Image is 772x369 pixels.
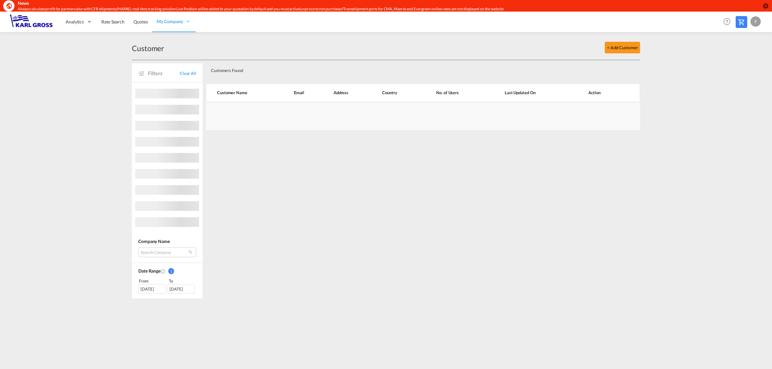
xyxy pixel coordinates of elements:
div: Always calculate profit for partners also with CFR shipments//HAPAG: real-time tracking solution ... [18,6,654,12]
span: Analytics [66,19,84,25]
img: 3269c73066d711f095e541db4db89301.png [10,14,53,29]
span: Clear All [180,70,196,76]
th: Last Updated On [489,84,572,102]
div: F [750,16,761,27]
span: My Company [157,18,183,25]
span: Filters [148,70,180,77]
span: Help [721,16,732,27]
button: icon-close-circle [762,3,769,9]
th: Country [371,84,420,102]
div: Customer [132,43,164,53]
div: Analytics [61,11,97,32]
button: + Add Customer [605,42,640,53]
div: From [138,278,167,284]
div: My Company [152,11,196,32]
a: Quotes [129,11,152,32]
th: Customer Name [206,84,283,102]
span: Date Range [138,268,161,274]
div: Help [721,16,736,28]
th: Email [283,84,323,102]
div: [DATE] [167,284,195,294]
div: Customers Found [208,63,595,76]
md-icon: Created On [161,269,166,274]
span: Company Name [138,239,170,244]
span: Quotes [133,19,148,24]
span: From To [DATE][DATE] [138,278,196,294]
th: Address [323,84,371,102]
span: Rate Search [101,19,124,24]
span: 1 [168,268,174,274]
th: No. of Users [420,84,489,102]
div: To [168,278,197,284]
div: [DATE] [138,284,166,294]
th: Action [572,84,640,102]
a: Rate Search [97,11,129,32]
md-icon: icon-earth [6,3,12,9]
